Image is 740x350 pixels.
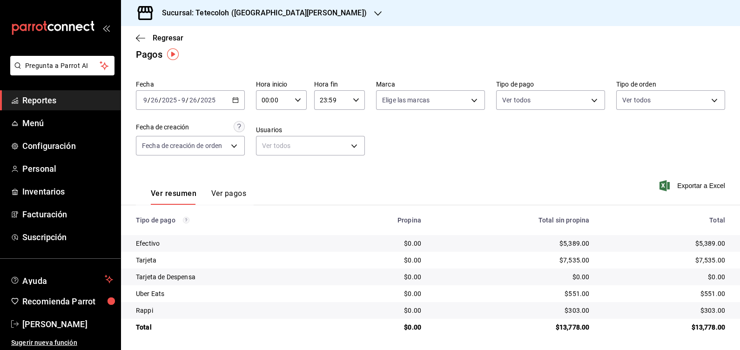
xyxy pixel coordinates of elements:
[22,162,113,175] span: Personal
[22,318,113,330] span: [PERSON_NAME]
[502,95,531,105] span: Ver todos
[155,7,367,19] h3: Sucursal: Tetecoloh ([GEOGRAPHIC_DATA][PERSON_NAME])
[376,81,485,87] label: Marca
[496,81,605,87] label: Tipo de pago
[436,323,589,332] div: $13,778.00
[337,306,421,315] div: $0.00
[136,122,189,132] div: Fecha de creación
[102,24,110,32] button: open_drawer_menu
[136,323,323,332] div: Total
[136,47,162,61] div: Pagos
[604,216,725,224] div: Total
[183,217,189,223] svg: Los pagos realizados con Pay y otras terminales son montos brutos.
[211,189,246,205] button: Ver pagos
[200,96,216,104] input: ----
[22,117,113,129] span: Menú
[181,96,186,104] input: --
[616,81,725,87] label: Tipo de orden
[153,34,183,42] span: Regresar
[622,95,651,105] span: Ver todos
[7,67,114,77] a: Pregunta a Parrot AI
[189,96,197,104] input: --
[197,96,200,104] span: /
[256,136,365,155] div: Ver todos
[436,272,589,282] div: $0.00
[136,239,323,248] div: Efectivo
[142,141,222,150] span: Fecha de creación de orden
[256,127,365,133] label: Usuarios
[337,289,421,298] div: $0.00
[436,289,589,298] div: $551.00
[22,94,113,107] span: Reportes
[136,306,323,315] div: Rappi
[337,239,421,248] div: $0.00
[161,96,177,104] input: ----
[22,231,113,243] span: Suscripción
[436,239,589,248] div: $5,389.00
[22,274,101,285] span: Ayuda
[661,180,725,191] button: Exportar a Excel
[382,95,430,105] span: Elige las marcas
[136,34,183,42] button: Regresar
[136,81,245,87] label: Fecha
[143,96,148,104] input: --
[604,306,725,315] div: $303.00
[151,189,246,205] div: navigation tabs
[256,81,307,87] label: Hora inicio
[136,272,323,282] div: Tarjeta de Despensa
[436,306,589,315] div: $303.00
[604,272,725,282] div: $0.00
[436,256,589,265] div: $7,535.00
[148,96,150,104] span: /
[151,189,196,205] button: Ver resumen
[22,185,113,198] span: Inventarios
[159,96,161,104] span: /
[314,81,365,87] label: Hora fin
[604,239,725,248] div: $5,389.00
[178,96,180,104] span: -
[136,289,323,298] div: Uber Eats
[150,96,159,104] input: --
[22,140,113,152] span: Configuración
[604,323,725,332] div: $13,778.00
[11,338,113,348] span: Sugerir nueva función
[136,216,323,224] div: Tipo de pago
[337,256,421,265] div: $0.00
[136,256,323,265] div: Tarjeta
[604,256,725,265] div: $7,535.00
[604,289,725,298] div: $551.00
[22,208,113,221] span: Facturación
[22,295,113,308] span: Recomienda Parrot
[25,61,100,71] span: Pregunta a Parrot AI
[337,323,421,332] div: $0.00
[186,96,188,104] span: /
[436,216,589,224] div: Total sin propina
[10,56,114,75] button: Pregunta a Parrot AI
[167,48,179,60] img: Tooltip marker
[337,216,421,224] div: Propina
[337,272,421,282] div: $0.00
